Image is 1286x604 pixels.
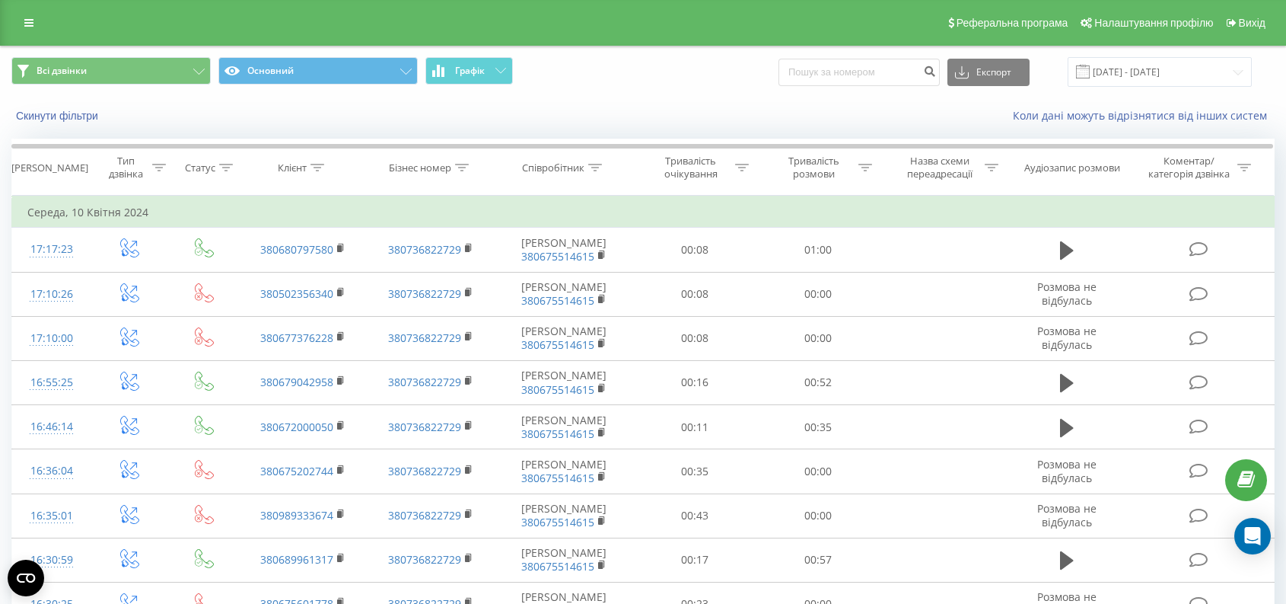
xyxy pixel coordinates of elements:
td: 01:00 [756,228,880,272]
a: 380736822729 [388,420,461,434]
td: 00:00 [756,494,880,538]
span: Вихід [1239,17,1265,29]
td: [PERSON_NAME] [495,494,632,538]
span: Реферальна програма [957,17,1068,29]
div: Статус [185,161,215,174]
button: Основний [218,57,418,85]
a: 380736822729 [388,464,461,478]
a: 380675514615 [521,382,594,397]
td: 00:00 [756,316,880,360]
td: 00:43 [633,494,756,538]
div: 16:30:59 [27,545,75,575]
td: [PERSON_NAME] [495,449,632,494]
a: 380689961317 [260,552,333,567]
div: Клієнт [278,161,307,174]
span: Розмова не відбулась [1037,457,1097,485]
a: 380672000050 [260,420,333,434]
div: [PERSON_NAME] [11,161,88,174]
a: 380736822729 [388,375,461,389]
div: 17:17:23 [27,235,75,264]
a: 380502356340 [260,286,333,301]
span: Графік [455,66,485,76]
div: Коментар/категорія дзвінка [1144,155,1233,181]
a: 380736822729 [388,552,461,567]
a: 380675514615 [521,293,594,308]
td: [PERSON_NAME] [495,405,632,449]
td: 00:08 [633,228,756,272]
td: [PERSON_NAME] [495,538,632,582]
a: 380680797580 [260,242,333,257]
button: Експорт [947,59,1030,86]
a: 380675514615 [521,427,594,441]
td: 00:08 [633,272,756,316]
td: 00:16 [633,360,756,404]
button: Графік [425,57,513,85]
button: Скинути фільтри [11,109,106,123]
a: Коли дані можуть відрізнятися вiд інших систем [1013,108,1275,123]
a: 380675514615 [521,515,594,529]
span: Всі дзвінки [37,65,87,77]
a: 380677376228 [260,331,333,345]
a: 380736822729 [388,331,461,345]
a: 380675514615 [521,337,594,352]
div: 16:35:01 [27,501,75,531]
span: Розмова не відбулась [1037,324,1097,352]
td: [PERSON_NAME] [495,360,632,404]
a: 380736822729 [388,242,461,257]
a: 380675514615 [521,249,594,264]
div: Бізнес номер [389,161,451,174]
a: 380989333674 [260,508,333,523]
td: [PERSON_NAME] [495,316,632,360]
div: 17:10:00 [27,324,75,353]
div: Співробітник [522,161,584,174]
a: 380679042958 [260,375,333,389]
a: 380736822729 [388,508,461,523]
button: Всі дзвінки [11,57,211,85]
div: Тривалість очікування [650,155,731,181]
td: 00:11 [633,405,756,449]
a: 380675202744 [260,464,333,478]
td: 00:08 [633,316,756,360]
span: Розмова не відбулась [1037,280,1097,308]
span: Розмова не відбулась [1037,501,1097,529]
a: 380675514615 [521,559,594,574]
div: 16:46:14 [27,412,75,442]
td: 00:35 [633,449,756,494]
td: 00:57 [756,538,880,582]
div: Open Intercom Messenger [1234,518,1271,554]
div: 16:55:25 [27,368,75,398]
div: Тип дзвінка [104,155,148,181]
td: 00:17 [633,538,756,582]
div: 16:36:04 [27,456,75,486]
td: Середа, 10 Квітня 2024 [12,197,1275,228]
div: Тривалість розмови [773,155,855,181]
td: 00:00 [756,272,880,316]
td: 00:35 [756,405,880,449]
span: Налаштування профілю [1094,17,1213,29]
td: 00:00 [756,449,880,494]
a: 380675514615 [521,471,594,485]
td: 00:52 [756,360,880,404]
div: Назва схеми переадресації [899,155,981,181]
div: Аудіозапис розмови [1024,161,1120,174]
input: Пошук за номером [778,59,940,86]
button: Open CMP widget [8,560,44,596]
td: [PERSON_NAME] [495,228,632,272]
a: 380736822729 [388,286,461,301]
div: 17:10:26 [27,280,75,309]
td: [PERSON_NAME] [495,272,632,316]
